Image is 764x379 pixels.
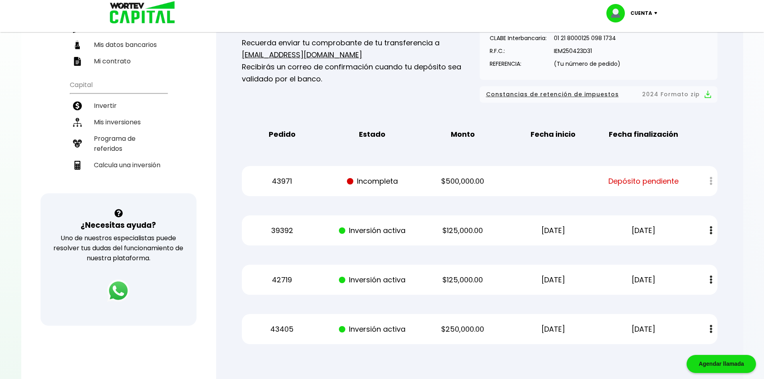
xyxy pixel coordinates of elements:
p: IEM250423D31 [554,45,620,57]
img: icon-down [652,12,663,14]
p: 01 21 8000125 098 1734 [554,32,620,44]
p: [DATE] [606,274,682,286]
a: [EMAIL_ADDRESS][DOMAIN_NAME] [242,50,362,60]
p: CLABE Interbancaria: [490,32,547,44]
a: Calcula una inversión [70,157,167,173]
span: Constancias de retención de impuestos [486,89,619,99]
p: R.F.C.: [490,45,547,57]
p: [DATE] [515,323,591,335]
ul: Capital [70,76,167,193]
p: (Tu número de pedido) [554,58,620,70]
a: Mis inversiones [70,114,167,130]
p: REFERENCIA: [490,58,547,70]
p: Incompleta [334,175,411,187]
p: $250,000.00 [425,323,501,335]
p: $125,000.00 [425,225,501,237]
img: contrato-icon.f2db500c.svg [73,57,82,66]
b: Fecha finalización [609,128,678,140]
a: Programa de referidos [70,130,167,157]
p: [DATE] [606,323,682,335]
img: logos_whatsapp-icon.242b2217.svg [107,280,130,302]
p: $125,000.00 [425,274,501,286]
p: 43405 [244,323,320,335]
b: Pedido [269,128,296,140]
p: [DATE] [515,225,591,237]
h3: ¿Necesitas ayuda? [81,219,156,231]
p: Recuerda enviar tu comprobante de tu transferencia a Recibirás un correo de confirmación cuando t... [242,37,480,85]
img: calculadora-icon.17d418c4.svg [73,161,82,170]
p: [DATE] [606,225,682,237]
p: 42719 [244,274,320,286]
p: 43971 [244,175,320,187]
img: invertir-icon.b3b967d7.svg [73,101,82,110]
img: recomiendanos-icon.9b8e9327.svg [73,139,82,148]
b: Estado [359,128,385,140]
div: Agendar llamada [687,355,756,373]
a: Mi contrato [70,53,167,69]
span: Depósito pendiente [608,175,679,187]
p: Inversión activa [334,274,411,286]
b: Fecha inicio [531,128,576,140]
p: [DATE] [515,274,591,286]
img: datos-icon.10cf9172.svg [73,41,82,49]
p: Inversión activa [334,323,411,335]
p: Cuenta [630,7,652,19]
img: inversiones-icon.6695dc30.svg [73,118,82,127]
p: Uno de nuestros especialistas puede resolver tus dudas del funcionamiento de nuestra plataforma. [51,233,186,263]
img: profile-image [606,4,630,22]
button: Constancias de retención de impuestos2024 Formato zip [486,89,711,99]
b: Monto [451,128,475,140]
p: 39392 [244,225,320,237]
a: Mis datos bancarios [70,36,167,53]
p: $500,000.00 [425,175,501,187]
p: Inversión activa [334,225,411,237]
a: Invertir [70,97,167,114]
